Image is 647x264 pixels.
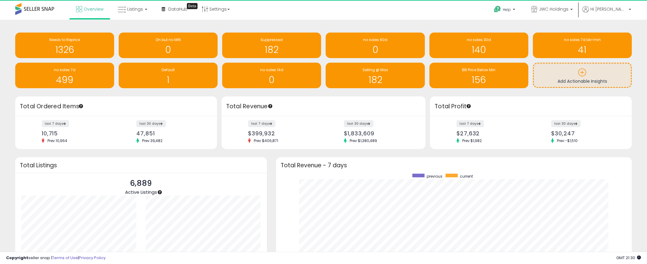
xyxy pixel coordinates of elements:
[466,103,471,109] div: Tooltip anchor
[462,67,495,72] span: BB Price Below Min
[248,120,275,127] label: last 7 days
[15,33,114,58] a: Needs to Reprice 1326
[119,63,218,88] a: Default 1
[460,174,473,179] span: current
[329,45,421,55] h1: 0
[326,33,425,58] a: no sales 60d 0
[489,1,521,20] a: Help
[564,37,601,42] span: no sales 7d bb<min
[429,63,528,88] a: BB Price Below Min 156
[248,130,319,137] div: $399,932
[590,6,627,12] span: Hi [PERSON_NAME]
[551,130,621,137] div: $30,247
[363,37,387,42] span: no sales 60d
[427,174,442,179] span: previous
[18,75,111,85] h1: 499
[119,33,218,58] a: On but no MIN 0
[551,120,581,127] label: last 30 days
[6,255,106,261] div: seller snap | |
[44,138,70,143] span: Prev: 10,964
[503,7,511,12] span: Help
[157,189,163,195] div: Tooltip anchor
[122,75,215,85] h1: 1
[326,63,425,88] a: Selling @ Max 182
[54,67,75,72] span: no sales 7d
[459,138,485,143] span: Prev: $1,982
[494,5,501,13] i: Get Help
[79,255,106,261] a: Privacy Policy
[84,6,103,12] span: Overview
[15,63,114,88] a: no sales 7d 499
[168,6,187,12] span: DataHub
[456,130,526,137] div: $27,632
[225,75,318,85] h1: 0
[251,138,281,143] span: Prev: $406,871
[125,178,157,189] p: 6,889
[362,67,388,72] span: Selling @ Max
[222,33,321,58] a: Suppressed 182
[122,45,215,55] h1: 0
[260,67,283,72] span: no sales 14d
[432,75,525,85] h1: 156
[281,163,627,168] h3: Total Revenue - 7 days
[534,64,631,87] a: Add Actionable Insights
[329,75,421,85] h1: 182
[42,120,69,127] label: last 7 days
[49,37,80,42] span: Needs to Reprice
[156,37,181,42] span: On but no MIN
[222,63,321,88] a: no sales 14d 0
[616,255,641,261] span: 2025-09-8 21:30 GMT
[20,163,262,168] h3: Total Listings
[162,67,175,72] span: Default
[429,33,528,58] a: no sales 30d 140
[467,37,491,42] span: no sales 30d
[136,120,166,127] label: last 30 days
[127,6,143,12] span: Listings
[52,255,78,261] a: Terms of Use
[582,6,631,20] a: Hi [PERSON_NAME]
[456,120,484,127] label: last 7 days
[6,255,28,261] strong: Copyright
[261,37,283,42] span: Suppressed
[136,130,206,137] div: 47,851
[18,45,111,55] h1: 1326
[225,45,318,55] h1: 182
[187,3,198,9] div: Tooltip anchor
[42,130,112,137] div: 10,715
[347,138,380,143] span: Prev: $1,380,489
[432,45,525,55] h1: 140
[536,45,629,55] h1: 41
[539,6,568,12] span: JWC Holdings
[344,120,373,127] label: last 30 days
[20,102,212,111] h3: Total Ordered Items
[139,138,166,143] span: Prev: 39,482
[226,102,421,111] h3: Total Revenue
[125,189,157,195] span: Active Listings
[268,103,273,109] div: Tooltip anchor
[554,138,581,143] span: Prev: -$1,510
[558,78,607,84] span: Add Actionable Insights
[344,130,415,137] div: $1,833,609
[435,102,627,111] h3: Total Profit
[533,33,632,58] a: no sales 7d bb<min 41
[78,103,84,109] div: Tooltip anchor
